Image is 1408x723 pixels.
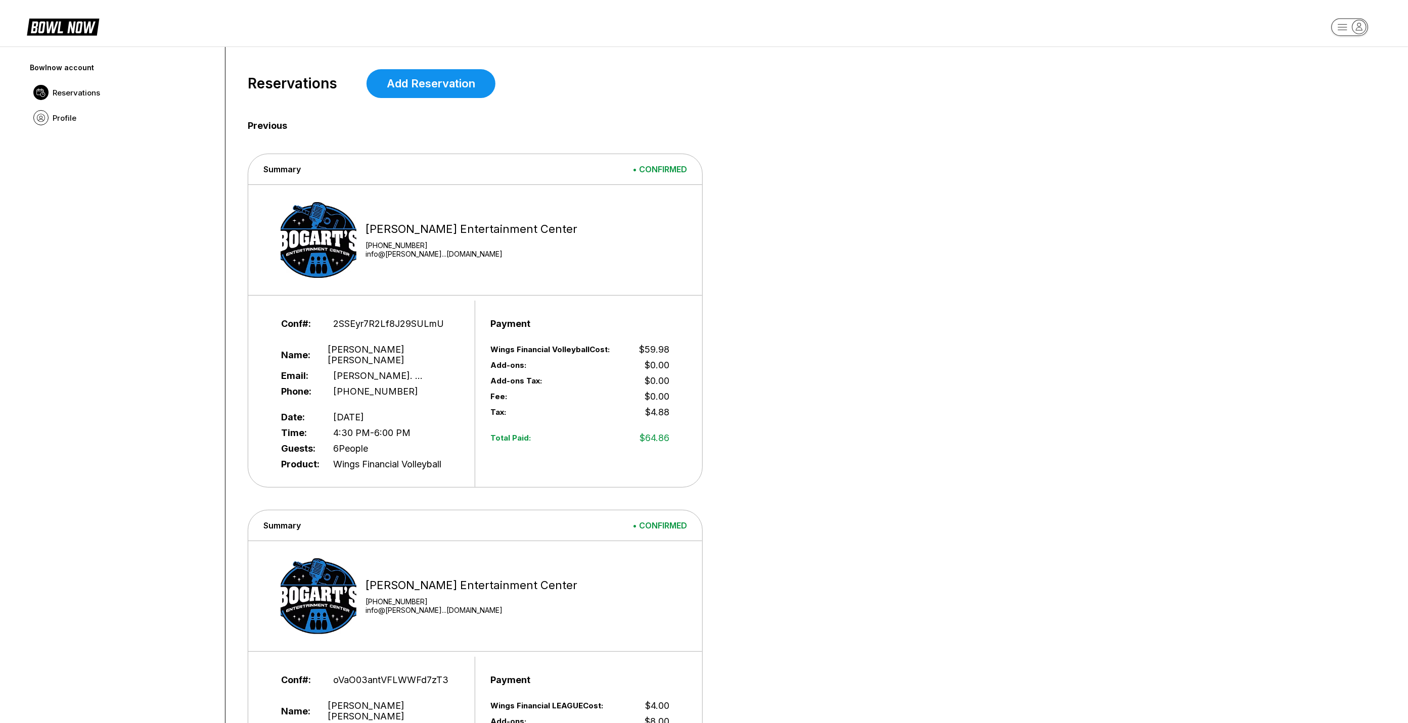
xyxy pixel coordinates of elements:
[333,674,448,685] span: oVaO03antVFLWWFd7zT3
[333,412,364,422] span: [DATE]
[645,375,669,386] span: $0.00
[281,459,317,469] span: Product:
[645,407,669,417] span: $4.88
[248,75,337,92] span: Reservations
[333,427,411,438] span: 4:30 PM - 6:00 PM
[490,674,526,685] span: Payment
[366,597,577,606] div: [PHONE_NUMBER]
[281,427,317,438] span: Time:
[645,360,669,370] span: $0.00
[263,164,301,174] span: Summary
[281,412,317,422] span: Date:
[490,318,526,329] span: Payment
[632,164,687,174] span: • CONFIRMED
[281,318,317,329] span: Conf#:
[645,700,669,711] span: $4.00
[53,113,76,123] span: Profile
[640,432,669,443] span: $64.86
[281,558,356,634] img: Bogart's Entertainment Center
[328,700,460,721] span: [PERSON_NAME] [PERSON_NAME]
[281,350,311,360] span: Name:
[333,370,423,381] span: [PERSON_NAME]. ...
[632,520,687,531] span: • CONFIRMED
[366,250,577,258] a: info@[PERSON_NAME]...[DOMAIN_NAME]
[490,701,616,710] span: Wings Financial LEAGUE Cost:
[645,391,669,402] span: $0.00
[281,706,311,716] span: Name:
[333,386,418,397] span: [PHONE_NUMBER]
[366,606,577,614] a: info@[PERSON_NAME]...[DOMAIN_NAME]
[490,392,580,401] span: Fee:
[328,344,460,365] span: [PERSON_NAME] [PERSON_NAME]
[281,386,317,397] span: Phone:
[281,443,317,454] span: Guests:
[490,376,580,385] span: Add-ons Tax:
[281,674,317,685] span: Conf#:
[263,520,301,531] span: Summary
[30,63,215,72] div: Bowlnow account
[281,370,317,381] span: Email:
[490,345,616,354] span: Wings Financial Volleyball Cost:
[333,443,368,454] span: 6 People
[28,105,217,130] a: Profile
[490,360,580,370] span: Add-ons:
[248,120,1366,131] span: Previous
[490,407,616,417] span: Tax:
[28,80,217,105] a: Reservations
[333,459,441,469] span: Wings Financial Volleyball
[367,69,495,98] a: Add Reservation
[639,344,669,355] span: $59.98
[366,241,577,250] div: [PHONE_NUMBER]
[333,318,444,329] span: 2SSEyr7R2Lf8J29SULmU
[53,88,100,98] span: Reservations
[281,202,356,278] img: Bogart's Entertainment Center
[366,579,577,592] div: [PERSON_NAME] Entertainment Center
[366,222,577,236] div: [PERSON_NAME] Entertainment Center
[490,433,616,443] span: Total Paid:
